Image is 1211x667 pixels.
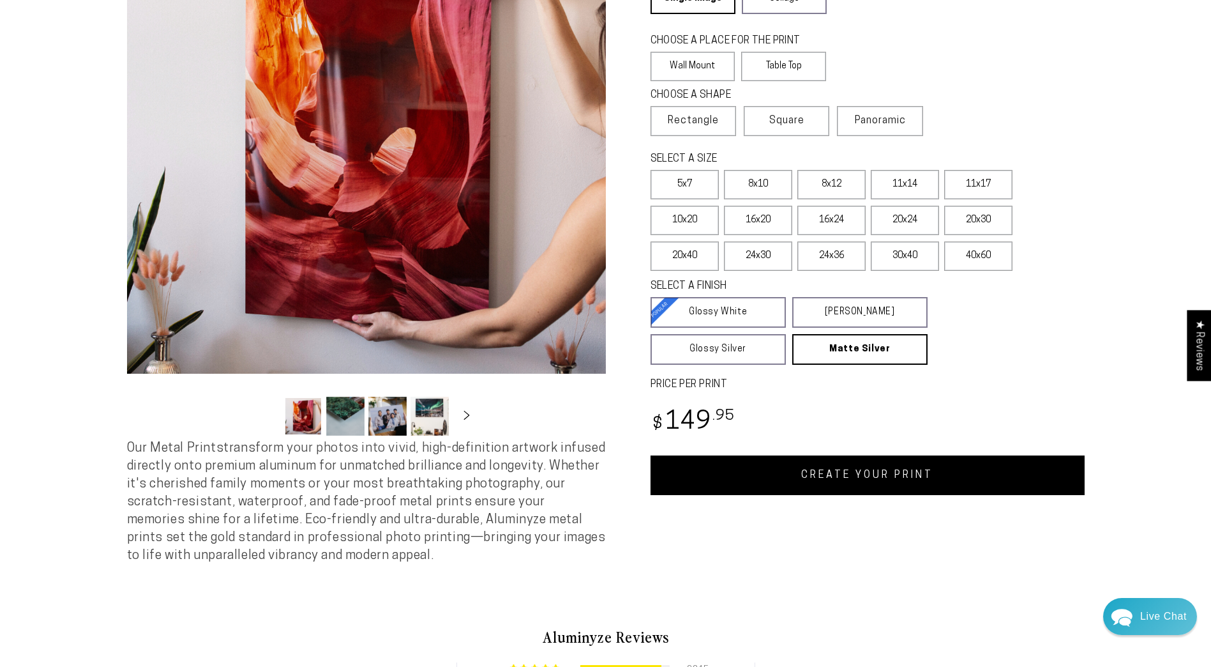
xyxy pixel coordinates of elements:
[1140,598,1187,635] div: Contact Us Directly
[6,187,264,198] div: 12:58 PM · Viewed
[651,34,815,49] legend: CHOOSE A PLACE FOR THE PRINT
[797,206,866,235] label: 16x24
[137,363,172,374] span: Re:amaze
[944,206,1012,235] label: 20x30
[26,102,251,174] p: Hello - I am placing an order [DATE] for 3 pieces. I am wondering if I can have the order split u...
[651,206,719,235] label: 10x20
[1103,598,1197,635] div: Chat widget toggle
[871,170,939,199] label: 11x14
[95,55,176,66] span: Away until [DATE]
[651,52,735,81] label: Wall Mount
[284,397,322,436] button: Load image 1 in gallery view
[51,218,244,303] p: Hi [PERSON_NAME], We will only be able to ship them all together. The reason we are giving a larg...
[712,409,735,424] sup: .95
[141,316,190,327] a: Appreciate
[797,170,866,199] label: 8x12
[724,206,792,235] label: 16x20
[237,388,262,408] button: Reply
[651,170,719,199] label: 5x7
[855,116,906,126] span: Panoramic
[944,170,1012,199] label: 11x17
[871,241,939,271] label: 30x40
[326,397,365,436] button: Load image 2 in gallery view
[150,316,190,327] span: Appreciate
[368,397,407,436] button: Load image 3 in gallery view
[651,152,906,167] legend: SELECT A SIZE
[651,456,1085,495] a: CREATE YOUR PRINT
[252,402,280,430] button: Slide left
[724,241,792,271] label: 24x30
[651,297,786,328] a: Glossy White
[741,52,826,81] label: Table Top
[871,206,939,235] label: 20x24
[98,365,172,373] a: We run onRe:amaze
[651,279,897,294] legend: SELECT A FINISH
[233,626,979,648] h2: Aluminyze Reviews
[651,378,1085,392] label: PRICE PER PRINT
[792,297,928,328] a: [PERSON_NAME]
[453,402,481,430] button: Slide right
[944,241,1012,271] label: 40x60
[38,316,264,327] div: [PERSON_NAME] · 1:05 PM ·
[410,397,449,436] button: Load image 4 in gallery view
[724,170,792,199] label: 8x10
[769,113,804,128] span: Square
[1187,310,1211,381] div: Click to open Judge.me floating reviews tab
[127,442,606,562] span: Our Metal Prints transform your photos into vivid, high-definition artwork infused directly onto ...
[792,334,928,365] a: Matte Silver
[652,416,663,433] span: $
[651,410,735,435] bdi: 149
[651,88,816,103] legend: CHOOSE A SHAPE
[7,302,31,326] img: d43a2b16f90f7195f4c1ce3167853375
[668,113,719,128] span: Rectangle
[797,241,866,271] label: 24x36
[651,241,719,271] label: 20x40
[651,334,786,365] a: Glossy Silver
[10,10,32,43] a: Back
